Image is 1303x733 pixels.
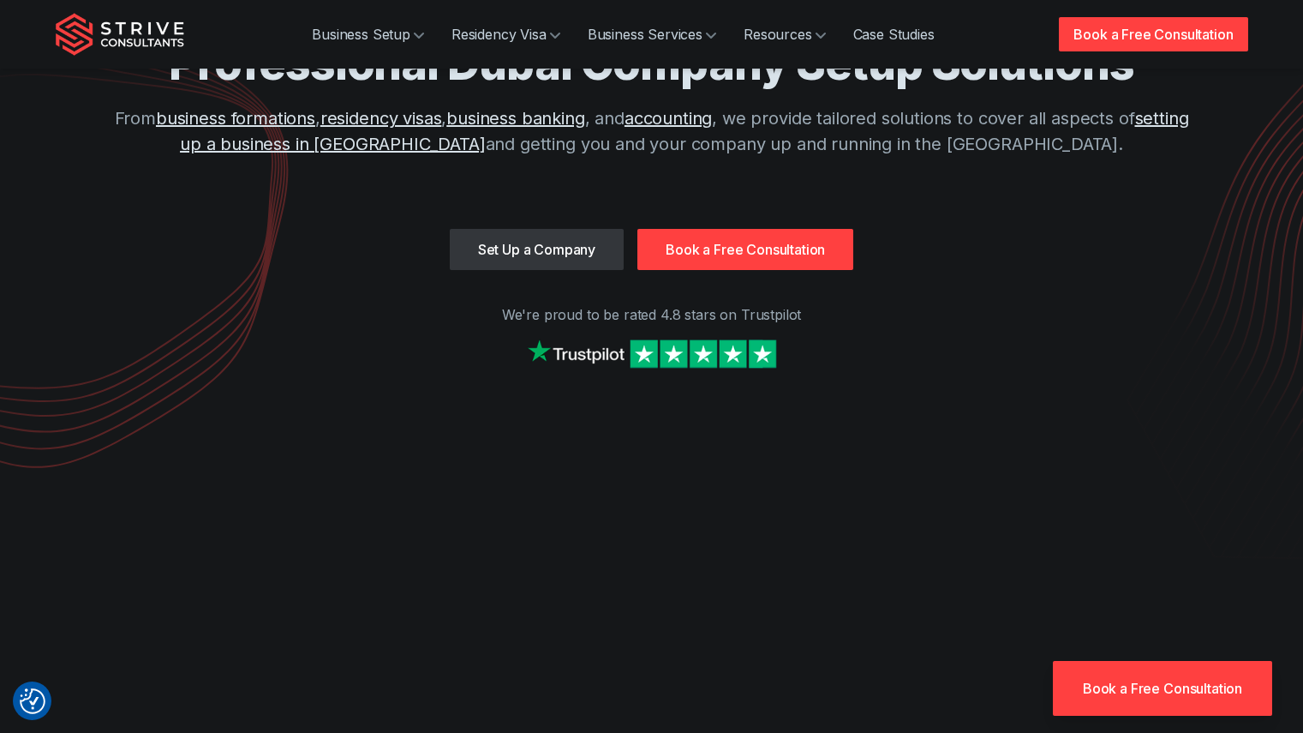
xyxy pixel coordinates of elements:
a: Book a Free Consultation [1059,17,1247,51]
a: Resources [730,17,840,51]
img: Revisit consent button [20,688,45,714]
a: residency visas [320,108,442,129]
p: We're proud to be rated 4.8 stars on Trustpilot [56,304,1248,325]
a: Book a Free Consultation [1053,661,1272,716]
a: Business Setup [298,17,438,51]
a: business banking [446,108,584,129]
p: From , , , and , we provide tailored solutions to cover all aspects of and getting you and your c... [104,105,1200,157]
a: Set Up a Company [450,229,624,270]
a: Book a Free Consultation [637,229,853,270]
button: Consent Preferences [20,688,45,714]
a: Residency Visa [438,17,574,51]
a: accounting [625,108,712,129]
img: Strive on Trustpilot [523,335,780,372]
a: business formations [156,108,315,129]
img: Strive Consultants [56,13,184,56]
a: Business Services [574,17,730,51]
a: Case Studies [840,17,948,51]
